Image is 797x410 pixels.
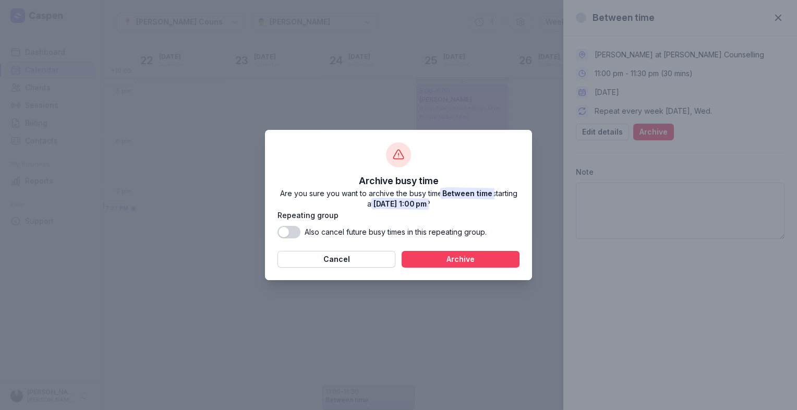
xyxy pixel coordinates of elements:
span: Between time [442,189,492,198]
span: Cancel [284,253,389,266]
span: Archive [408,253,513,266]
span: [DATE] 1:00 pm [373,199,427,208]
div: Repeating group [277,209,339,222]
button: Cancel [277,251,395,268]
button: Archive [402,251,520,268]
div: Also cancel future busy times in this repeating group. [305,227,487,237]
div: Are you sure you want to archive the busy time starting at ? [277,188,520,209]
div: Archive busy time [359,174,439,188]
